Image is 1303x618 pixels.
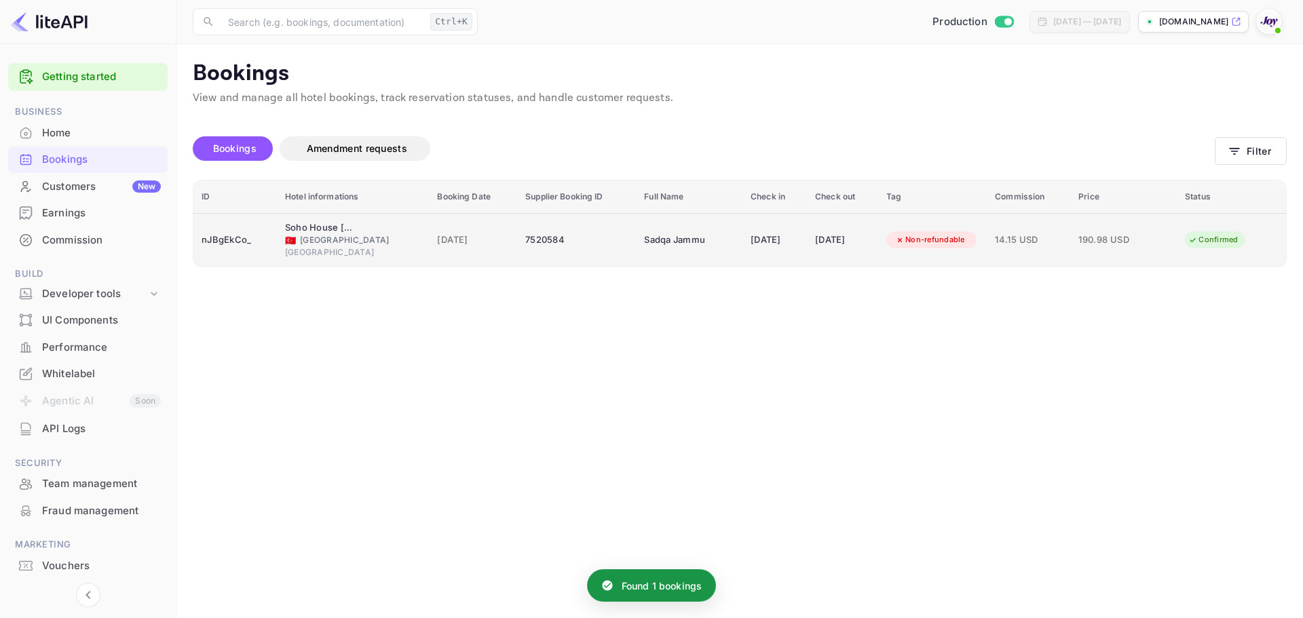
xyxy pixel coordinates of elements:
[193,60,1287,88] p: Bookings
[987,180,1070,214] th: Commission
[193,136,1215,161] div: account-settings tabs
[8,361,168,387] div: Whitelabel
[8,498,168,524] div: Fraud management
[42,366,161,382] div: Whitelabel
[42,313,161,328] div: UI Components
[1215,137,1287,165] button: Filter
[132,180,161,193] div: New
[622,579,702,593] p: Found 1 bookings
[76,583,100,607] button: Collapse navigation
[202,229,269,251] div: nJBgEkCo_
[8,307,168,332] a: UI Components
[193,180,277,214] th: ID
[285,221,353,235] div: Soho House Istanbul
[8,361,168,386] a: Whitelabel
[8,282,168,306] div: Developer tools
[220,8,425,35] input: Search (e.g. bookings, documentation)
[8,537,168,552] span: Marketing
[285,246,421,258] div: [GEOGRAPHIC_DATA]
[285,236,296,245] span: Türkiye
[927,14,1019,30] div: Switch to Sandbox mode
[277,180,429,214] th: Hotel informations
[8,120,168,145] a: Home
[307,142,407,154] span: Amendment requests
[8,498,168,523] a: Fraud management
[8,227,168,252] a: Commission
[8,553,168,578] a: Vouchers
[8,147,168,173] div: Bookings
[437,233,509,248] span: [DATE]
[285,234,421,246] div: [GEOGRAPHIC_DATA]
[995,233,1062,248] span: 14.15 USD
[8,416,168,442] div: API Logs
[8,200,168,227] div: Earnings
[8,120,168,147] div: Home
[8,553,168,579] div: Vouchers
[8,267,168,282] span: Build
[42,286,147,302] div: Developer tools
[8,471,168,497] div: Team management
[932,14,987,30] span: Production
[886,231,974,248] div: Non-refundable
[1258,11,1280,33] img: With Joy
[636,180,742,214] th: Full Name
[644,229,712,251] div: Sadqa Jammu
[1177,180,1286,214] th: Status
[878,180,987,214] th: Tag
[42,476,161,492] div: Team management
[1070,180,1177,214] th: Price
[213,142,257,154] span: Bookings
[430,13,472,31] div: Ctrl+K
[8,456,168,471] span: Security
[429,180,517,214] th: Booking Date
[8,200,168,225] a: Earnings
[1179,231,1247,248] div: Confirmed
[8,174,168,200] div: CustomersNew
[8,63,168,91] div: Getting started
[8,471,168,496] a: Team management
[42,421,161,437] div: API Logs
[42,69,161,85] a: Getting started
[1159,16,1228,28] p: [DOMAIN_NAME]
[1078,233,1146,248] span: 190.98 USD
[42,206,161,221] div: Earnings
[8,334,168,361] div: Performance
[8,416,168,441] a: API Logs
[517,180,636,214] th: Supplier Booking ID
[8,174,168,199] a: CustomersNew
[42,233,161,248] div: Commission
[8,104,168,119] span: Business
[8,147,168,172] a: Bookings
[42,179,161,195] div: Customers
[11,11,88,33] img: LiteAPI logo
[42,503,161,519] div: Fraud management
[751,229,799,251] div: [DATE]
[807,180,878,214] th: Check out
[42,558,161,574] div: Vouchers
[8,334,168,360] a: Performance
[193,90,1287,107] p: View and manage all hotel bookings, track reservation statuses, and handle customer requests.
[8,227,168,254] div: Commission
[193,180,1286,267] table: booking table
[742,180,807,214] th: Check in
[42,125,161,141] div: Home
[42,340,161,355] div: Performance
[525,229,628,251] div: 7520584
[1053,16,1121,28] div: [DATE] — [DATE]
[815,229,870,251] div: [DATE]
[42,152,161,168] div: Bookings
[8,307,168,334] div: UI Components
